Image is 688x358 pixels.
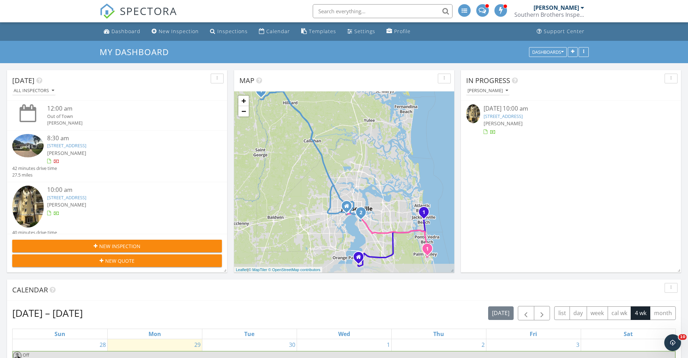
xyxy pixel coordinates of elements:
[422,210,425,215] i: 1
[532,50,564,54] div: Dashboards
[570,306,587,320] button: day
[111,28,140,35] div: Dashboard
[120,3,177,18] span: SPECTORA
[337,329,352,339] a: Wednesday
[608,306,631,320] button: cal wk
[53,329,67,339] a: Sunday
[484,113,523,119] a: [STREET_ADDRESS]
[147,329,162,339] a: Monday
[664,334,681,351] iframe: Intercom live chat
[427,248,432,253] div: 112 Planters Row E, Palm Valley, FL 32082
[99,243,140,250] span: New Inspection
[534,4,579,11] div: [PERSON_NAME]
[468,88,508,93] div: [PERSON_NAME]
[361,212,365,216] div: 2184 Kingswood Rd, Jacksonville, FL 32207
[238,106,249,117] a: Zoom out
[159,28,199,35] div: New Inspection
[394,28,411,35] div: Profile
[360,210,362,215] i: 2
[466,104,480,123] img: 9557551%2Fcover_photos%2FmLbA6akPQU13hoyo6E4v%2Fsmall.jpeg
[98,339,107,350] a: Go to September 28, 2025
[217,28,248,35] div: Inspections
[100,46,175,58] a: My Dashboard
[12,86,56,96] button: All Inspectors
[529,47,567,57] button: Dashboards
[193,339,202,350] a: Go to September 29, 2025
[268,268,320,272] a: © OpenStreetMap contributors
[100,9,177,24] a: SPECTORA
[534,306,550,320] button: Next
[12,186,44,228] img: 9557551%2Fcover_photos%2FmLbA6akPQU13hoyo6E4v%2Fsmall.jpeg
[298,25,339,38] a: Templates
[101,25,143,38] a: Dashboard
[345,25,378,38] a: Settings
[260,89,262,94] i: 1
[466,76,510,85] span: In Progress
[424,212,428,216] div: 525 3rd St N Unit 303, Jacksonville Beach, FL 32250
[47,104,204,113] div: 12:00 am
[347,206,351,210] div: 2695 Post St #1112 , Jacksonville FL 32204
[432,329,446,339] a: Thursday
[266,28,290,35] div: Calendar
[236,268,247,272] a: Leaflet
[484,104,658,113] div: [DATE] 10:00 am
[47,150,86,156] span: [PERSON_NAME]
[243,329,256,339] a: Tuesday
[488,306,514,320] button: [DATE]
[47,201,86,208] span: [PERSON_NAME]
[12,165,57,172] div: 42 minutes drive time
[238,96,249,106] a: Zoom in
[359,257,363,261] div: 1777 Bolton Abbey Dr, Jacksonville Florida 32223
[256,25,293,38] a: Calendar
[261,90,265,95] div: 1000 Quail Ridge Rd, Hilliard, FL 32046
[426,247,429,252] i: 1
[100,3,115,19] img: The Best Home Inspection Software - Spectora
[207,25,251,38] a: Inspections
[12,285,48,294] span: Calendar
[12,240,222,252] button: New Inspection
[466,86,509,96] button: [PERSON_NAME]
[14,88,54,93] div: All Inspectors
[554,306,570,320] button: list
[12,229,57,236] div: 40 minutes drive time
[248,268,267,272] a: © MapTiler
[12,76,35,85] span: [DATE]
[528,329,538,339] a: Friday
[631,306,650,320] button: 4 wk
[105,257,135,264] span: New Quote
[385,339,391,350] a: Go to October 1, 2025
[544,28,585,35] div: Support Center
[650,306,676,320] button: month
[12,172,57,178] div: 27.5 miles
[234,267,322,273] div: |
[480,339,486,350] a: Go to October 2, 2025
[575,339,581,350] a: Go to October 3, 2025
[12,134,222,179] a: 8:30 am [STREET_ADDRESS] [PERSON_NAME] 42 minutes drive time 27.5 miles
[23,352,29,358] span: Off
[587,306,608,320] button: week
[679,334,687,340] span: 10
[484,120,523,127] span: [PERSON_NAME]
[514,11,584,18] div: Southern Brothers Inspections
[12,134,44,158] img: 9547506%2Fcover_photos%2FZdi5J1HsRDvmQuzeWrwD%2Fsmall.jpg
[622,329,634,339] a: Saturday
[354,28,375,35] div: Settings
[47,113,204,120] div: Out of Town
[47,194,86,201] a: [STREET_ADDRESS]
[47,120,204,126] div: [PERSON_NAME]
[12,186,222,243] a: 10:00 am [STREET_ADDRESS] [PERSON_NAME] 40 minutes drive time 27.1 miles
[47,142,86,149] a: [STREET_ADDRESS]
[239,76,254,85] span: Map
[288,339,297,350] a: Go to September 30, 2025
[309,28,336,35] div: Templates
[384,25,413,38] a: Profile
[313,4,452,18] input: Search everything...
[149,25,202,38] a: New Inspection
[534,25,587,38] a: Support Center
[466,104,676,135] a: [DATE] 10:00 am [STREET_ADDRESS] [PERSON_NAME]
[12,254,222,267] button: New Quote
[12,306,83,320] h2: [DATE] – [DATE]
[518,306,534,320] button: Previous
[47,134,204,143] div: 8:30 am
[47,186,204,194] div: 10:00 am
